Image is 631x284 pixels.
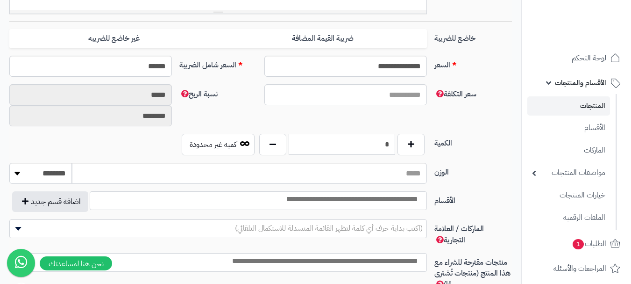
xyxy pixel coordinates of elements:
[527,233,625,255] a: الطلبات1
[235,223,423,234] span: (اكتب بداية حرف أي كلمة لتظهر القائمة المنسدلة للاستكمال التلقائي)
[527,47,625,69] a: لوحة التحكم
[572,51,606,65] span: لوحة التحكم
[555,76,606,89] span: الأقسام والمنتجات
[431,191,516,206] label: الأقسام
[431,29,516,44] label: خاضع للضريبة
[434,223,484,246] span: الماركات / العلامة التجارية
[12,191,88,212] button: اضافة قسم جديد
[527,185,610,205] a: خيارات المنتجات
[527,208,610,228] a: الملفات الرقمية
[527,118,610,138] a: الأقسام
[431,56,516,71] label: السعر
[9,29,218,48] label: غير خاضع للضريبه
[573,239,584,249] span: 1
[176,56,261,71] label: السعر شامل الضريبة
[527,257,625,280] a: المراجعات والأسئلة
[431,163,516,178] label: الوزن
[527,163,610,183] a: مواصفات المنتجات
[179,88,218,100] span: نسبة الربح
[431,134,516,149] label: الكمية
[572,237,606,250] span: الطلبات
[527,96,610,116] a: المنتجات
[218,29,427,48] label: ضريبة القيمة المضافة
[434,88,476,100] span: سعر التكلفة
[553,262,606,275] span: المراجعات والأسئلة
[527,140,610,160] a: الماركات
